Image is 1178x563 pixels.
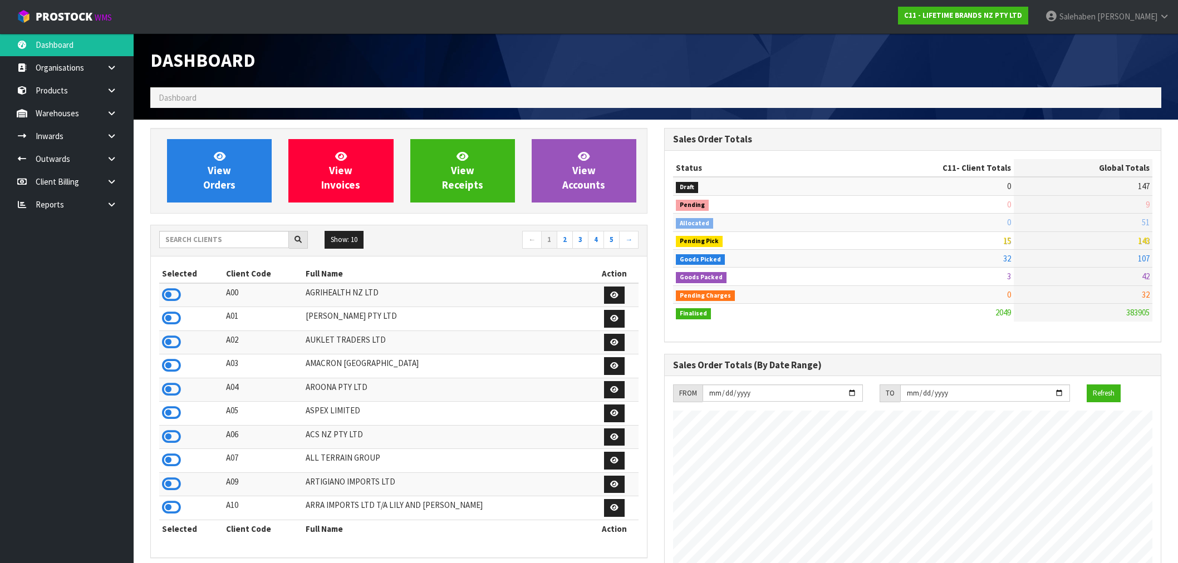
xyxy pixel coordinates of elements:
[288,139,393,203] a: ViewInvoices
[1007,217,1011,228] span: 0
[898,7,1028,24] a: C11 - LIFETIME BRANDS NZ PTY LTD
[590,265,639,283] th: Action
[223,402,303,426] td: A05
[159,231,289,248] input: Search clients
[303,520,590,537] th: Full Name
[1003,253,1011,264] span: 32
[676,254,725,265] span: Goods Picked
[588,231,604,249] a: 4
[223,496,303,520] td: A10
[1059,11,1096,22] span: Salehaben
[532,139,636,203] a: ViewAccounts
[303,472,590,496] td: ARTIGIANO IMPORTS LTD
[676,218,713,229] span: Allocated
[1007,271,1011,281] span: 3
[223,265,303,283] th: Client Code
[17,9,31,23] img: cube-alt.png
[880,384,900,402] div: TO
[167,139,272,203] a: ViewOrders
[159,92,197,103] span: Dashboard
[159,520,223,537] th: Selected
[223,354,303,378] td: A03
[943,162,956,173] span: C11
[1126,307,1150,318] span: 383905
[1142,271,1150,281] span: 42
[223,520,303,537] th: Client Code
[541,231,557,249] a: 1
[1003,235,1011,246] span: 15
[1007,289,1011,300] span: 0
[676,290,735,302] span: Pending Charges
[1007,199,1011,210] span: 0
[676,182,698,193] span: Draft
[407,231,639,250] nav: Page navigation
[673,134,1152,145] h3: Sales Order Totals
[223,283,303,307] td: A00
[676,200,709,211] span: Pending
[36,9,92,24] span: ProStock
[1138,181,1150,191] span: 147
[1142,217,1150,228] span: 51
[1087,384,1121,402] button: Refresh
[673,384,703,402] div: FROM
[303,307,590,331] td: [PERSON_NAME] PTY LTD
[572,231,588,249] a: 3
[95,12,112,23] small: WMS
[673,159,832,177] th: Status
[303,402,590,426] td: ASPEX LIMITED
[619,231,639,249] a: →
[150,48,256,72] span: Dashboard
[303,265,590,283] th: Full Name
[1097,11,1157,22] span: [PERSON_NAME]
[159,265,223,283] th: Selected
[557,231,573,249] a: 2
[325,231,364,249] button: Show: 10
[1138,253,1150,264] span: 107
[676,272,727,283] span: Goods Packed
[303,496,590,520] td: ARRA IMPORTS LTD T/A LILY AND [PERSON_NAME]
[1014,159,1152,177] th: Global Totals
[562,150,605,191] span: View Accounts
[223,449,303,473] td: A07
[223,425,303,449] td: A06
[904,11,1022,20] strong: C11 - LIFETIME BRANDS NZ PTY LTD
[303,354,590,378] td: AMACRON [GEOGRAPHIC_DATA]
[1146,199,1150,210] span: 9
[410,139,515,203] a: ViewReceipts
[303,449,590,473] td: ALL TERRAIN GROUP
[223,378,303,402] td: A04
[442,150,483,191] span: View Receipts
[1138,235,1150,246] span: 143
[676,308,711,319] span: Finalised
[223,472,303,496] td: A09
[603,231,620,249] a: 5
[303,283,590,307] td: AGRIHEALTH NZ LTD
[303,378,590,402] td: AROONA PTY LTD
[522,231,542,249] a: ←
[223,330,303,354] td: A02
[223,307,303,331] td: A01
[832,159,1014,177] th: - Client Totals
[203,150,235,191] span: View Orders
[303,425,590,449] td: ACS NZ PTY LTD
[1142,289,1150,300] span: 32
[303,330,590,354] td: AUKLET TRADERS LTD
[1007,181,1011,191] span: 0
[676,236,723,247] span: Pending Pick
[321,150,360,191] span: View Invoices
[995,307,1011,318] span: 2049
[590,520,639,537] th: Action
[673,360,1152,371] h3: Sales Order Totals (By Date Range)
